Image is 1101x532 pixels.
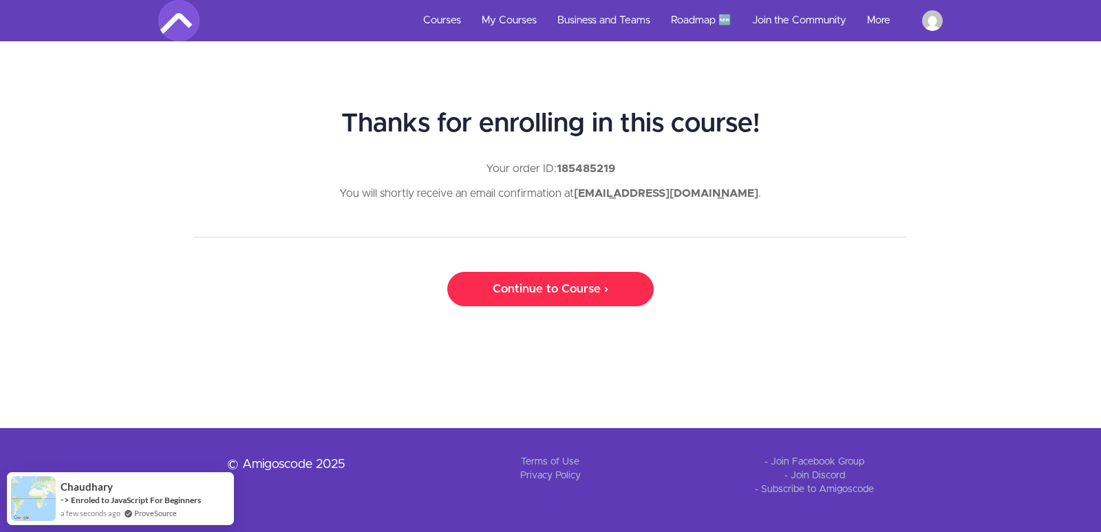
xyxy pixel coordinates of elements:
[784,471,845,480] a: - Join Discord
[765,457,864,467] a: - Join Facebook Group
[61,481,113,493] span: chaudhary
[154,455,418,474] p: © Amigoscode 2025
[61,494,70,505] span: ->
[922,10,943,31] img: chaudharyjigar6565@gmail.com
[194,184,908,202] p: You will shortly receive an email confirmation at .
[194,110,908,139] h1: Thanks for enrolling in this course!
[574,188,758,199] strong: [EMAIL_ADDRESS][DOMAIN_NAME]
[134,507,177,519] a: ProveSource
[755,485,874,494] a: - Subscribe to Amigoscode
[521,457,579,467] a: Terms of Use
[71,494,201,506] a: Enroled to JavaScript For Beginners
[557,163,615,174] strong: 185485219
[447,272,654,306] a: Continue to Course ›
[11,476,56,521] img: provesource social proof notification image
[520,471,581,480] a: Privacy Policy
[61,507,120,519] span: a few seconds ago
[194,160,908,178] p: Your order ID:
